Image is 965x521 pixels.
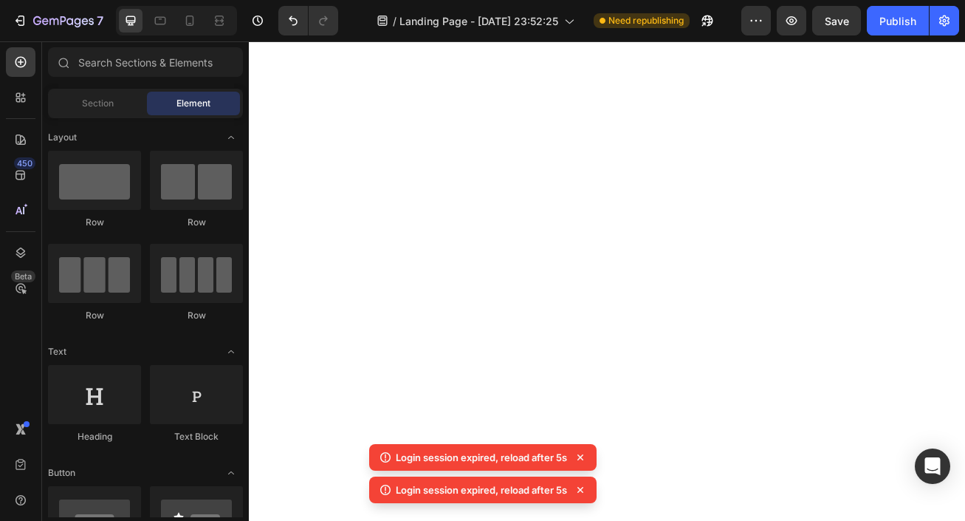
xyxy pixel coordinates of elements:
[11,270,35,282] div: Beta
[82,97,114,110] span: Section
[608,14,684,27] span: Need republishing
[48,345,66,358] span: Text
[6,6,110,35] button: 7
[396,483,567,497] p: Login session expired, reload after 5s
[14,157,35,169] div: 450
[915,449,950,484] div: Open Intercom Messenger
[278,6,338,35] div: Undo/Redo
[825,15,849,27] span: Save
[150,430,243,443] div: Text Block
[867,6,929,35] button: Publish
[219,461,243,485] span: Toggle open
[150,309,243,322] div: Row
[48,131,77,144] span: Layout
[219,340,243,364] span: Toggle open
[219,126,243,149] span: Toggle open
[396,450,567,465] p: Login session expired, reload after 5s
[48,466,75,480] span: Button
[879,13,916,29] div: Publish
[249,41,965,521] iframe: Design area
[812,6,861,35] button: Save
[176,97,210,110] span: Element
[399,13,558,29] span: Landing Page - [DATE] 23:52:25
[150,216,243,229] div: Row
[393,13,396,29] span: /
[97,12,103,30] p: 7
[48,47,243,77] input: Search Sections & Elements
[48,309,141,322] div: Row
[48,430,141,443] div: Heading
[48,216,141,229] div: Row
